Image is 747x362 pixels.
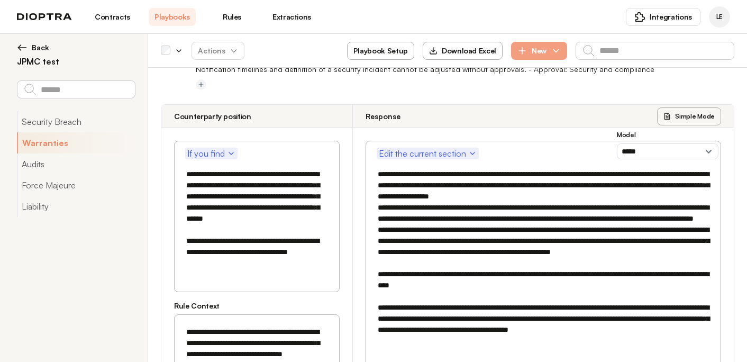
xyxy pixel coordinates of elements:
a: Contracts [89,8,136,26]
img: logo [17,13,72,21]
span: If you find [187,147,235,160]
h3: Model [617,131,718,139]
img: left arrow [17,42,28,53]
h2: JPMC test [17,55,135,68]
a: Extractions [268,8,315,26]
button: Actions [192,42,244,60]
h3: Rule Context [174,301,340,311]
button: Edit the current section [377,148,479,159]
a: Rules [208,8,256,26]
span: Actions [189,41,247,60]
button: Security Breach [17,111,135,132]
button: Liability [17,196,135,217]
button: Playbook Setup [347,42,414,60]
h3: Counterparty position [174,111,251,122]
button: Back [17,42,135,53]
span: Back [32,42,49,53]
button: If you find [185,148,238,159]
select: Model [617,143,718,159]
a: Playbooks [149,8,196,26]
button: Integrations [626,8,700,26]
span: Integrations [650,12,692,22]
button: Simple Mode [657,107,721,125]
span: LE [716,13,723,21]
button: Audits [17,153,135,175]
span: Edit the current section [379,147,477,160]
h3: Response [366,111,400,122]
div: Laurie Ehrlich [709,6,730,28]
button: New [511,42,567,60]
button: Warranties [17,132,135,153]
div: Select all [161,46,170,56]
button: Force Majeure [17,175,135,196]
button: Download Excel [423,42,503,60]
button: Add tag [196,79,206,90]
p: Notification timelines and definition of a security incident cannot be adjusted without approvals... [196,64,734,75]
img: puzzle [635,12,645,22]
